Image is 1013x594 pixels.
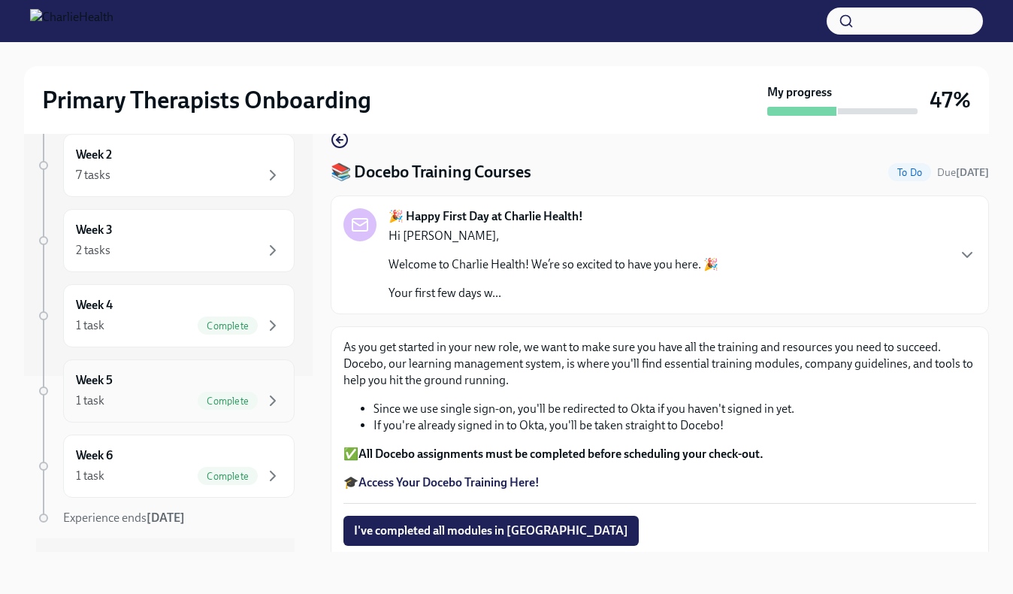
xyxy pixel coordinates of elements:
[76,147,112,163] h6: Week 2
[767,84,832,101] strong: My progress
[76,372,113,389] h6: Week 5
[36,359,295,423] a: Week 51 taskComplete
[147,511,185,525] strong: [DATE]
[30,9,113,33] img: CharlieHealth
[343,474,976,491] p: 🎓
[76,222,113,238] h6: Week 3
[76,447,113,464] h6: Week 6
[343,446,976,462] p: ✅
[888,167,931,178] span: To Do
[36,134,295,197] a: Week 27 tasks
[63,511,185,525] span: Experience ends
[358,475,540,489] a: Access Your Docebo Training Here!
[36,435,295,498] a: Week 61 taskComplete
[937,165,989,180] span: August 26th, 2025 09:00
[76,167,110,183] div: 7 tasks
[36,284,295,347] a: Week 41 taskComplete
[42,85,371,115] h2: Primary Therapists Onboarding
[358,447,764,461] strong: All Docebo assignments must be completed before scheduling your check-out.
[389,228,718,244] p: Hi [PERSON_NAME],
[76,317,104,334] div: 1 task
[389,285,718,302] p: Your first few days w...
[343,339,976,389] p: As you get started in your new role, we want to make sure you have all the training and resources...
[331,161,531,183] h4: 📚 Docebo Training Courses
[389,208,583,225] strong: 🎉 Happy First Day at Charlie Health!
[354,523,628,538] span: I've completed all modules in [GEOGRAPHIC_DATA]
[198,395,258,407] span: Complete
[198,320,258,332] span: Complete
[956,166,989,179] strong: [DATE]
[389,256,718,273] p: Welcome to Charlie Health! We’re so excited to have you here. 🎉
[343,516,639,546] button: I've completed all modules in [GEOGRAPHIC_DATA]
[76,297,113,314] h6: Week 4
[198,471,258,482] span: Complete
[76,468,104,484] div: 1 task
[937,166,989,179] span: Due
[36,209,295,272] a: Week 32 tasks
[76,392,104,409] div: 1 task
[930,86,971,114] h3: 47%
[373,417,976,434] li: If you're already signed in to Okta, you'll be taken straight to Docebo!
[373,401,976,417] li: Since we use single sign-on, you'll be redirected to Okta if you haven't signed in yet.
[76,242,110,259] div: 2 tasks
